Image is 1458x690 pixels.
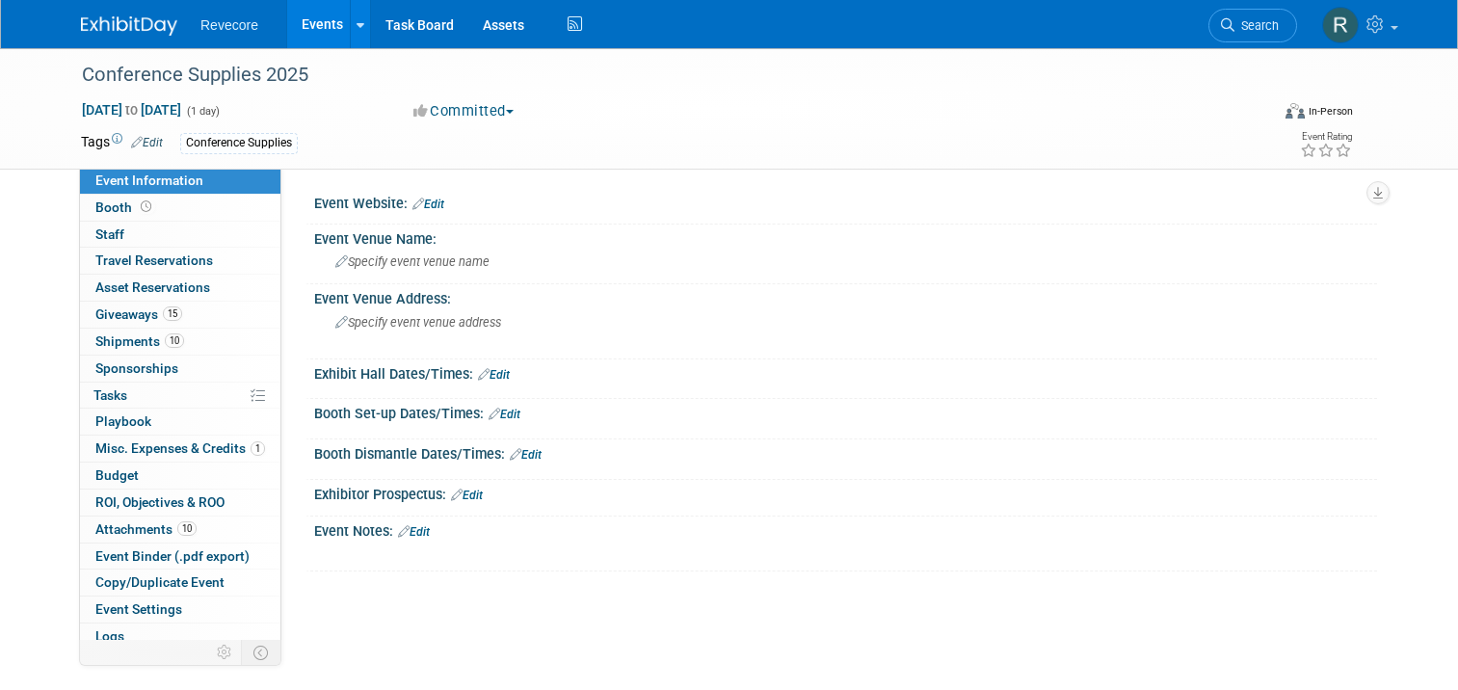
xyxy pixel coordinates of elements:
td: Personalize Event Tab Strip [208,640,242,665]
button: Committed [407,101,521,121]
a: Edit [412,198,444,211]
span: 10 [165,333,184,348]
div: Exhibitor Prospectus: [314,480,1377,505]
span: Staff [95,226,124,242]
a: Search [1208,9,1297,42]
span: Asset Reservations [95,279,210,295]
td: Tags [81,132,163,154]
div: Exhibit Hall Dates/Times: [314,359,1377,385]
span: [DATE] [DATE] [81,101,182,119]
div: Event Venue Name: [314,225,1377,249]
a: Logs [80,624,280,650]
a: Budget [80,463,280,489]
a: Tasks [80,383,280,409]
a: Playbook [80,409,280,435]
span: Misc. Expenses & Credits [95,440,265,456]
a: Edit [131,136,163,149]
a: Edit [510,448,542,462]
img: Format-Inperson.png [1286,103,1305,119]
a: Edit [451,489,483,502]
a: Event Binder (.pdf export) [80,544,280,570]
span: Booth not reserved yet [137,199,155,214]
span: 15 [163,306,182,321]
a: Giveaways15 [80,302,280,328]
div: Event Notes: [314,517,1377,542]
span: 1 [251,441,265,456]
div: In-Person [1308,104,1353,119]
div: Booth Dismantle Dates/Times: [314,439,1377,464]
div: Event Venue Address: [314,284,1377,308]
span: Budget [95,467,139,483]
span: 10 [177,521,197,536]
a: Travel Reservations [80,248,280,274]
span: Tasks [93,387,127,403]
span: Giveaways [95,306,182,322]
a: Edit [489,408,520,421]
a: Asset Reservations [80,275,280,301]
span: Event Information [95,172,203,188]
a: Edit [478,368,510,382]
a: Copy/Duplicate Event [80,570,280,596]
span: Sponsorships [95,360,178,376]
div: Conference Supplies [180,133,298,153]
a: Booth [80,195,280,221]
span: ROI, Objectives & ROO [95,494,225,510]
span: Specify event venue name [335,254,490,269]
span: Specify event venue address [335,315,501,330]
a: Shipments10 [80,329,280,355]
a: Misc. Expenses & Credits1 [80,436,280,462]
span: Booth [95,199,155,215]
div: Event Format [1165,100,1353,129]
a: Staff [80,222,280,248]
span: Shipments [95,333,184,349]
a: Attachments10 [80,517,280,543]
span: Event Binder (.pdf export) [95,548,250,564]
span: Travel Reservations [95,252,213,268]
td: Toggle Event Tabs [242,640,281,665]
span: Logs [95,628,124,644]
div: Conference Supplies 2025 [75,58,1245,93]
a: ROI, Objectives & ROO [80,490,280,516]
span: to [122,102,141,118]
span: Revecore [200,17,258,33]
div: Booth Set-up Dates/Times: [314,399,1377,424]
span: Attachments [95,521,197,537]
span: Copy/Duplicate Event [95,574,225,590]
span: Search [1234,18,1279,33]
span: Playbook [95,413,151,429]
span: Event Settings [95,601,182,617]
div: Event Rating [1300,132,1352,142]
a: Event Settings [80,597,280,623]
a: Edit [398,525,430,539]
a: Event Information [80,168,280,194]
img: ExhibitDay [81,16,177,36]
img: Rachael Sires [1322,7,1359,43]
a: Sponsorships [80,356,280,382]
div: Event Website: [314,189,1377,214]
span: (1 day) [185,105,220,118]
